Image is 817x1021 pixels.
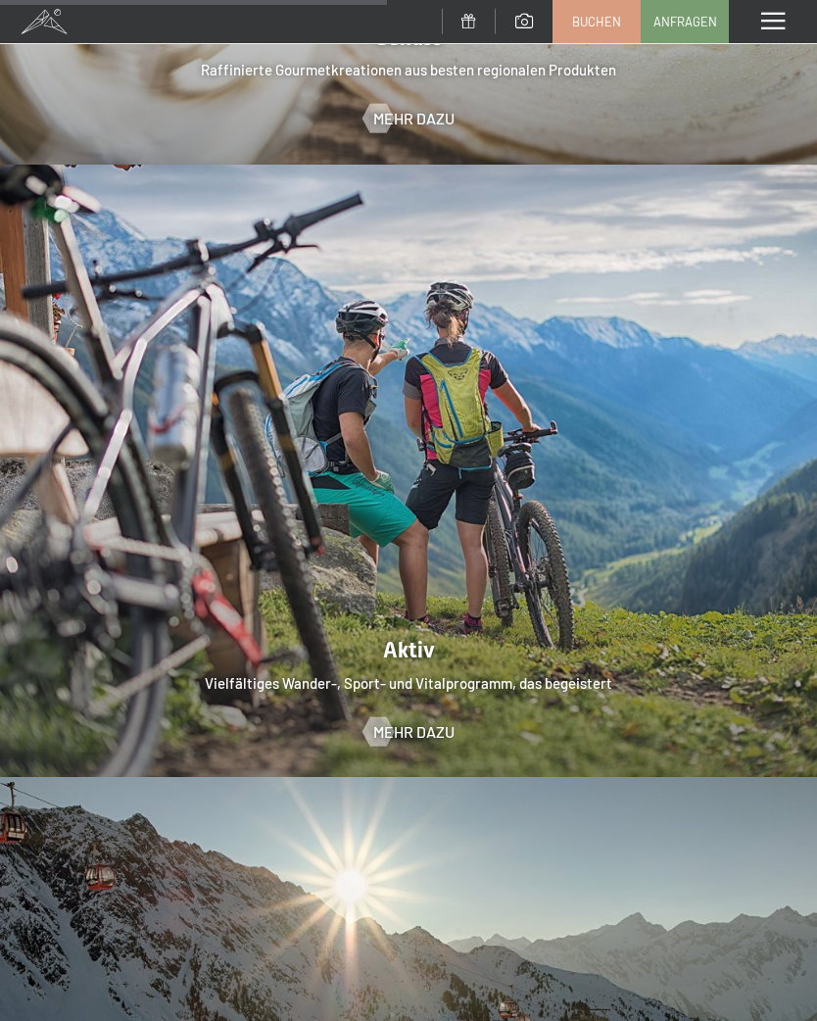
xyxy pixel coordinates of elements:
[553,1,640,42] a: Buchen
[373,721,455,743] span: Mehr dazu
[642,1,728,42] a: Anfragen
[653,13,717,30] span: Anfragen
[363,721,455,743] a: Mehr dazu
[572,13,621,30] span: Buchen
[373,108,455,129] span: Mehr dazu
[363,108,455,129] a: Mehr dazu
